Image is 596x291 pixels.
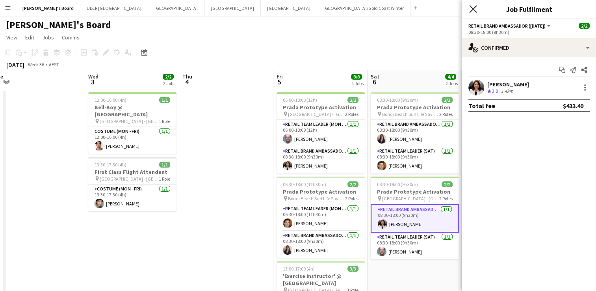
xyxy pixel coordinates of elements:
button: [GEOGRAPHIC_DATA] [148,0,204,16]
span: 06:00-18:00 (12h) [283,97,317,103]
app-job-card: 06:30-18:00 (11h30m)2/2Prada Prototype Activation Bondi Beach Surf Life Saving Club2 RolesRETAIL ... [277,177,365,258]
span: 2/2 [579,23,590,29]
span: 1/1 [159,97,170,103]
span: [GEOGRAPHIC_DATA] - [GEOGRAPHIC_DATA] [100,176,159,182]
h3: First Class Flight Attendant [88,168,176,175]
span: 2 Roles [345,111,358,117]
button: [GEOGRAPHIC_DATA]/Gold Coast Winter [317,0,410,16]
span: Week 36 [26,62,46,67]
span: 8/8 [351,74,362,80]
app-job-card: 13:30-17:30 (4h)1/1First Class Flight Attendant [GEOGRAPHIC_DATA] - [GEOGRAPHIC_DATA]1 RoleCostum... [88,157,176,211]
span: 2/2 [347,97,358,103]
a: Jobs [39,32,57,43]
button: RETAIL Brand Ambassador ([DATE]) [468,23,552,29]
span: Sat [371,73,379,80]
h3: Prada Prototype Activation [371,104,459,111]
span: 1 Role [159,118,170,124]
div: [DATE] [6,61,24,69]
span: 06:30-18:00 (11h30m) [283,181,326,187]
app-card-role: RETAIL Team Leader (Sat)1/108:30-18:00 (9h30m)[PERSON_NAME] [371,147,459,173]
span: Wed [88,73,98,80]
span: 13:00-17:00 (4h) [283,266,315,272]
span: 3.8 [492,88,498,94]
span: Fri [277,73,283,80]
span: Comms [62,34,80,41]
h3: Prada Prototype Activation [277,104,365,111]
app-card-role: RETAIL Brand Ambassador (Mon - Fri)1/108:30-18:00 (9h30m)[PERSON_NAME] [277,231,365,258]
a: Edit [22,32,37,43]
app-job-card: 12:00-16:00 (4h)1/1Bell-Boy @ [GEOGRAPHIC_DATA] [GEOGRAPHIC_DATA] - [GEOGRAPHIC_DATA]1 RoleCostum... [88,92,176,154]
span: 4/4 [445,74,456,80]
span: 12:00-16:00 (4h) [95,97,126,103]
div: 1.4km [499,88,515,95]
app-card-role: RETAIL Brand Ambassador ([DATE])1/108:30-18:00 (9h30m)[PERSON_NAME] [371,120,459,147]
div: 2 Jobs [163,80,175,86]
app-job-card: 08:30-18:00 (9h30m)2/2Prada Prototype Activation [GEOGRAPHIC_DATA] - [GEOGRAPHIC_DATA]2 RolesRETA... [371,177,459,259]
span: 3 [87,77,98,86]
span: 2/2 [442,97,453,103]
div: Total fee [468,102,495,110]
h1: [PERSON_NAME]'s Board [6,19,111,31]
span: 4 [181,77,192,86]
div: 2 Jobs [446,80,458,86]
a: Comms [59,32,83,43]
span: Bondi Beach Surf Life Saving Club [382,111,439,117]
app-card-role: Costume (Mon - Fri)1/112:00-16:00 (4h)[PERSON_NAME] [88,127,176,154]
span: 6 [369,77,379,86]
div: Confirmed [462,38,596,57]
span: Jobs [42,34,54,41]
div: $433.49 [563,102,583,110]
button: [GEOGRAPHIC_DATA] [204,0,261,16]
span: Thu [182,73,192,80]
h3: Prada Prototype Activation [371,188,459,195]
span: 08:30-18:00 (9h30m) [377,97,418,103]
app-card-role: RETAIL Team Leader (Sat)1/108:30-18:00 (9h30m)[PERSON_NAME] [371,233,459,259]
button: [GEOGRAPHIC_DATA] [261,0,317,16]
app-card-role: RETAIL Brand Ambassador (Mon - Fri)1/108:30-18:00 (9h30m)[PERSON_NAME] [277,147,365,173]
span: Edit [25,34,34,41]
div: AEST [49,62,59,67]
div: 08:30-18:00 (9h30m) [468,29,590,35]
app-card-role: RETAIL Brand Ambassador ([DATE])1/108:30-18:00 (9h30m)[PERSON_NAME] [371,204,459,233]
span: 13:30-17:30 (4h) [95,162,126,168]
app-job-card: 06:00-18:00 (12h)2/2Prada Prototype Activation [GEOGRAPHIC_DATA] - [GEOGRAPHIC_DATA]2 RolesRETAIL... [277,92,365,173]
app-job-card: 08:30-18:00 (9h30m)2/2Prada Prototype Activation Bondi Beach Surf Life Saving Club2 RolesRETAIL B... [371,92,459,173]
button: UBER [GEOGRAPHIC_DATA] [80,0,148,16]
a: View [3,32,20,43]
button: [PERSON_NAME]'s Board [16,0,80,16]
h3: 'Exercise Instructor' @ [GEOGRAPHIC_DATA] [277,272,365,287]
span: 1/1 [159,162,170,168]
span: 5 [275,77,283,86]
span: RETAIL Brand Ambassador (Saturday) [468,23,546,29]
app-card-role: RETAIL Team Leader (Mon - Fri)1/106:00-18:00 (12h)[PERSON_NAME] [277,120,365,147]
span: 2/2 [347,181,358,187]
h3: Job Fulfilment [462,4,596,14]
span: [GEOGRAPHIC_DATA] - [GEOGRAPHIC_DATA] [382,196,439,201]
span: Bondi Beach Surf Life Saving Club [288,196,345,201]
div: [PERSON_NAME] [487,81,529,88]
span: 2 Roles [345,196,358,201]
app-card-role: RETAIL Team Leader (Mon - Fri)1/106:30-18:00 (11h30m)[PERSON_NAME] [277,204,365,231]
span: [GEOGRAPHIC_DATA] - [GEOGRAPHIC_DATA] [100,118,159,124]
span: 1 Role [159,176,170,182]
h3: Prada Prototype Activation [277,188,365,195]
span: 2/2 [442,181,453,187]
span: View [6,34,17,41]
span: [GEOGRAPHIC_DATA] - [GEOGRAPHIC_DATA] [288,111,345,117]
span: 08:30-18:00 (9h30m) [377,181,418,187]
span: 3/3 [347,266,358,272]
div: 4 Jobs [351,80,364,86]
span: 2/2 [163,74,174,80]
app-card-role: Costume (Mon - Fri)1/113:30-17:30 (4h)[PERSON_NAME] [88,185,176,211]
span: 2 Roles [439,111,453,117]
h3: Bell-Boy @ [GEOGRAPHIC_DATA] [88,104,176,118]
span: 2 Roles [439,196,453,201]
